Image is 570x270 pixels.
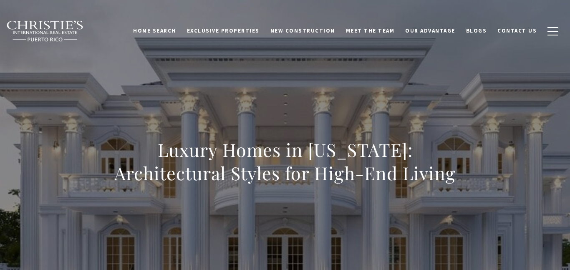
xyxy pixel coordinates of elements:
a: Our Advantage [400,23,461,39]
span: New Construction [270,27,335,34]
img: Christie's International Real Estate black text logo [6,20,84,42]
h1: Luxury Homes in [US_STATE]: Architectural Styles for High-End Living [101,138,469,185]
span: Our Advantage [405,27,455,34]
a: Blogs [461,23,492,39]
a: Meet the Team [340,23,400,39]
span: Blogs [466,27,487,34]
a: Exclusive Properties [182,23,265,39]
span: Exclusive Properties [187,27,260,34]
a: Home Search [128,23,182,39]
span: Contact Us [497,27,537,34]
a: New Construction [265,23,340,39]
